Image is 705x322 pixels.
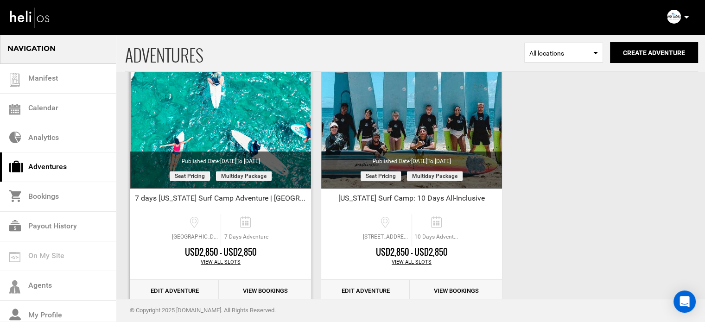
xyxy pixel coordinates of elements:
[8,73,22,87] img: guest-list.svg
[125,34,524,71] span: ADVENTURES
[673,290,696,313] div: Open Intercom Messenger
[321,280,410,303] a: Edit Adventure
[524,43,603,63] span: Select box activate
[221,280,309,303] a: View Bookings
[236,158,260,164] span: to [DATE]
[610,42,698,63] button: Create Adventure
[412,280,500,303] a: View Bookings
[9,252,20,262] img: on_my_site.svg
[361,171,401,181] span: Seat Pricing
[9,104,20,115] img: calendar.svg
[407,171,463,181] span: Multiday package
[130,152,311,165] div: Published Date:
[130,193,311,207] div: 7 days [US_STATE] Surf Camp Adventure | [GEOGRAPHIC_DATA] O'ahu
[170,171,210,181] span: Seat Pricing
[411,158,451,164] span: [DATE]
[130,246,311,259] div: USD2,850 - USD2,850
[667,10,681,24] img: 75b019b8f4c37629c64ab7baf30b7ab8.png
[221,233,272,241] span: 7 Days Adventure
[412,233,463,241] span: 10 Days Adventure
[9,5,51,30] img: heli-logo
[216,171,272,181] span: Multiday package
[321,152,502,165] div: Published Date:
[220,158,260,164] span: [DATE]
[427,158,451,164] span: to [DATE]
[321,246,502,259] div: USD2,850 - USD2,850
[130,280,219,303] a: Edit Adventure
[9,280,20,294] img: agents-icon.svg
[361,233,412,241] span: [STREET_ADDRESS]
[321,259,502,266] div: View All Slots
[529,49,598,58] span: All locations
[321,193,502,207] div: [US_STATE] Surf Camp: 10 Days All-Inclusive
[170,233,221,241] span: [GEOGRAPHIC_DATA], [GEOGRAPHIC_DATA], [GEOGRAPHIC_DATA], [GEOGRAPHIC_DATA]
[130,259,311,266] div: View All Slots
